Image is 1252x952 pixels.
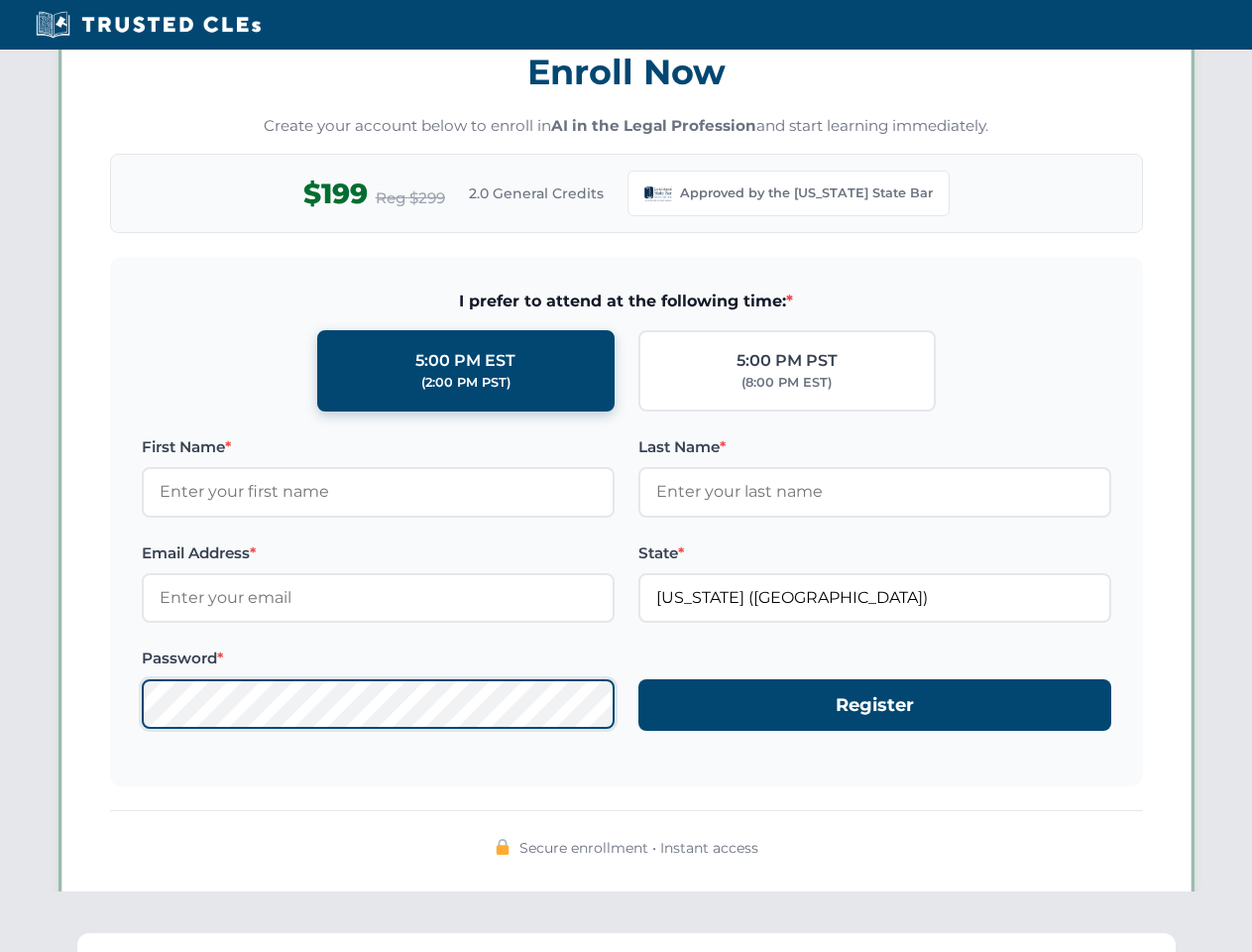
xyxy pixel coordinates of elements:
img: Trusted CLEs [30,10,267,40]
input: Enter your email [142,573,615,623]
div: 5:00 PM EST [415,348,515,374]
input: Enter your last name [638,467,1111,517]
div: 5:00 PM PST [737,348,838,374]
img: 🔒 [495,839,511,855]
label: Password [142,647,615,670]
span: Approved by the [US_STATE] State Bar [680,183,933,203]
img: Louisiana State Bar [644,179,672,207]
p: Create your account below to enroll in and start learning immediately. [110,115,1143,138]
div: (2:00 PM PST) [421,373,511,393]
span: I prefer to attend at the following time: [142,289,1111,314]
label: First Name [142,435,615,459]
strong: AI in the Legal Profession [551,116,756,135]
label: Email Address [142,541,615,565]
div: (8:00 PM EST) [741,373,832,393]
label: State [638,541,1111,565]
span: Secure enrollment • Instant access [519,837,758,859]
h3: Enroll Now [110,41,1143,103]
button: Register [638,679,1111,732]
label: Last Name [638,435,1111,459]
input: Enter your first name [142,467,615,517]
span: 2.0 General Credits [469,182,604,204]
span: $199 [303,172,368,216]
span: Reg $299 [376,186,445,210]
input: Louisiana (LA) [638,573,1111,623]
